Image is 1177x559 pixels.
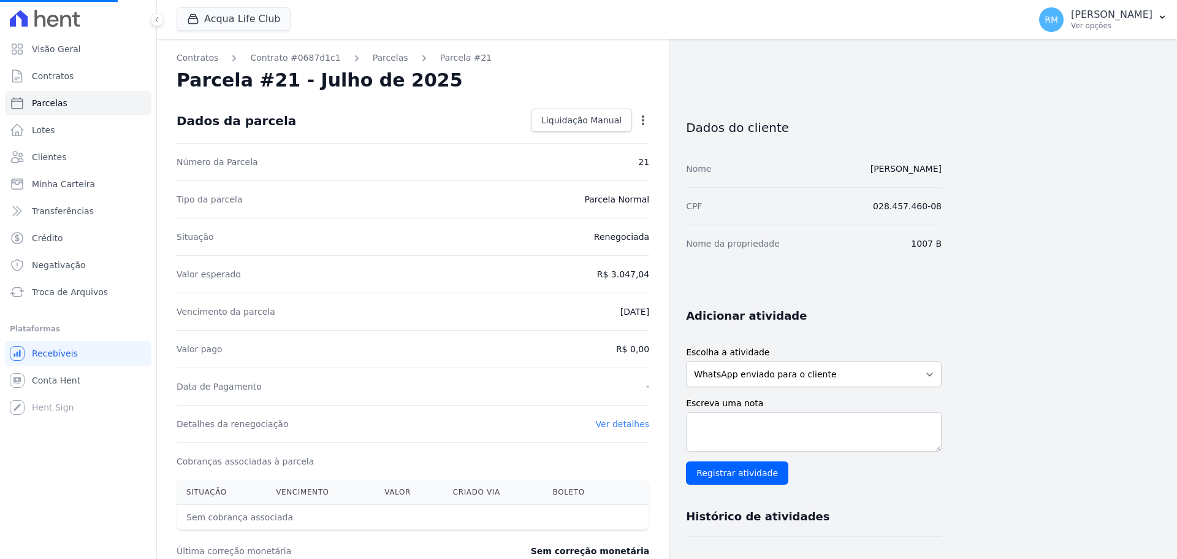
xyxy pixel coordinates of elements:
dt: Valor pago [177,343,223,355]
p: Ver opções [1071,21,1152,31]
span: Troca de Arquivos [32,286,108,298]
dt: Data de Pagamento [177,380,262,393]
a: Lotes [5,118,151,142]
a: Parcela #21 [440,52,492,64]
th: Situação [177,480,266,505]
span: Parcelas [32,97,67,109]
h3: Adicionar atividade [686,309,807,323]
a: Clientes [5,145,151,169]
a: Parcelas [5,91,151,115]
dd: 21 [638,156,649,168]
a: Negativação [5,253,151,277]
dt: Nome da propriedade [686,237,780,250]
a: [PERSON_NAME] [870,164,942,174]
span: Contratos [32,70,74,82]
a: Contratos [5,64,151,88]
dt: Situação [177,231,214,243]
nav: Breadcrumb [177,52,649,64]
dt: Detalhes da renegociação [177,418,289,430]
dt: Tipo da parcela [177,193,243,206]
span: Conta Hent [32,374,80,387]
a: Visão Geral [5,37,151,61]
a: Transferências [5,199,151,223]
span: Visão Geral [32,43,81,55]
span: Minha Carteira [32,178,95,190]
span: Crédito [32,232,63,244]
th: Sem cobrança associada [177,505,543,530]
button: RM [PERSON_NAME] Ver opções [1029,2,1177,37]
th: Vencimento [266,480,375,505]
dd: Renegociada [594,231,649,243]
a: Parcelas [373,52,408,64]
span: Lotes [32,124,55,136]
p: [PERSON_NAME] [1071,9,1152,21]
th: Criado via [443,480,543,505]
a: Recebíveis [5,341,151,366]
a: Liquidação Manual [531,109,632,132]
a: Crédito [5,226,151,250]
a: Conta Hent [5,368,151,393]
label: Escreva uma nota [686,397,942,410]
dt: Valor esperado [177,268,241,280]
span: Transferências [32,205,94,217]
a: Contratos [177,52,218,64]
span: Negativação [32,259,86,271]
span: Recebíveis [32,347,78,360]
dd: - [646,380,649,393]
dd: 1007 B [911,237,942,250]
dd: [DATE] [620,306,649,318]
h2: Parcela #21 - Julho de 2025 [177,69,463,91]
dt: CPF [686,200,702,212]
h3: Histórico de atividades [686,509,829,524]
input: Registrar atividade [686,461,788,485]
dt: Cobranças associadas à parcela [177,455,314,468]
dd: 028.457.460-08 [873,200,942,212]
button: Acqua Life Club [177,7,291,31]
a: Troca de Arquivos [5,280,151,304]
label: Escolha a atividade [686,346,942,359]
a: Minha Carteira [5,172,151,196]
dt: Vencimento da parcela [177,306,275,318]
dd: Parcela Normal [584,193,649,206]
th: Valor [375,480,443,505]
th: Boleto [543,480,620,505]
dt: Última correção monetária [177,545,456,557]
h3: Dados do cliente [686,120,942,135]
span: RM [1045,15,1058,24]
div: Plataformas [10,322,147,336]
a: Contrato #0687d1c1 [250,52,340,64]
dt: Número da Parcela [177,156,258,168]
span: Clientes [32,151,66,163]
dd: R$ 0,00 [616,343,649,355]
dd: Sem correção monetária [531,545,649,557]
div: Dados da parcela [177,114,296,128]
dd: R$ 3.047,04 [597,268,649,280]
a: Ver detalhes [596,419,650,429]
span: Liquidação Manual [541,114,622,126]
dt: Nome [686,163,711,175]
